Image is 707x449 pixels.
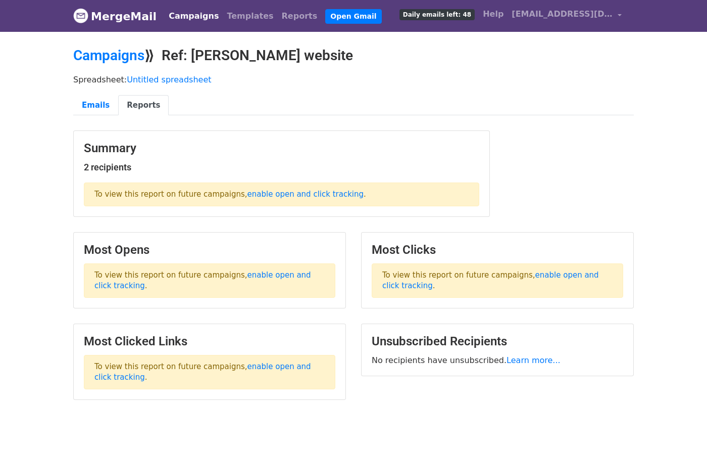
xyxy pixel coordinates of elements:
span: [EMAIL_ADDRESS][DOMAIN_NAME] [512,8,613,20]
p: To view this report on future campaigns, . [372,263,623,298]
p: To view this report on future campaigns, . [84,355,335,389]
h2: ⟫ Ref: [PERSON_NAME] website [73,47,634,64]
a: Reports [278,6,322,26]
h3: Most Clicked Links [84,334,335,349]
a: Daily emails left: 48 [395,4,479,24]
a: Learn more... [507,355,561,365]
h5: 2 recipients [84,162,479,173]
a: [EMAIL_ADDRESS][DOMAIN_NAME] [508,4,626,28]
a: Templates [223,6,277,26]
a: Campaigns [73,47,144,64]
h3: Summary [84,141,479,156]
a: Help [479,4,508,24]
p: Spreadsheet: [73,74,634,85]
a: enable open and click tracking [94,271,311,290]
a: Open Gmail [325,9,381,24]
h3: Unsubscribed Recipients [372,334,623,349]
span: Daily emails left: 48 [399,9,475,20]
img: MergeMail logo [73,8,88,23]
a: enable open and click tracking [247,190,364,199]
p: To view this report on future campaigns, . [84,183,479,206]
p: To view this report on future campaigns, . [84,263,335,298]
a: Campaigns [165,6,223,26]
a: Reports [118,95,169,116]
a: enable open and click tracking [94,362,311,382]
p: No recipients have unsubscribed. [372,355,623,366]
a: Untitled spreadsheet [127,75,211,84]
a: MergeMail [73,6,157,27]
a: Emails [73,95,118,116]
h3: Most Clicks [372,243,623,257]
a: enable open and click tracking [382,271,599,290]
h3: Most Opens [84,243,335,257]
